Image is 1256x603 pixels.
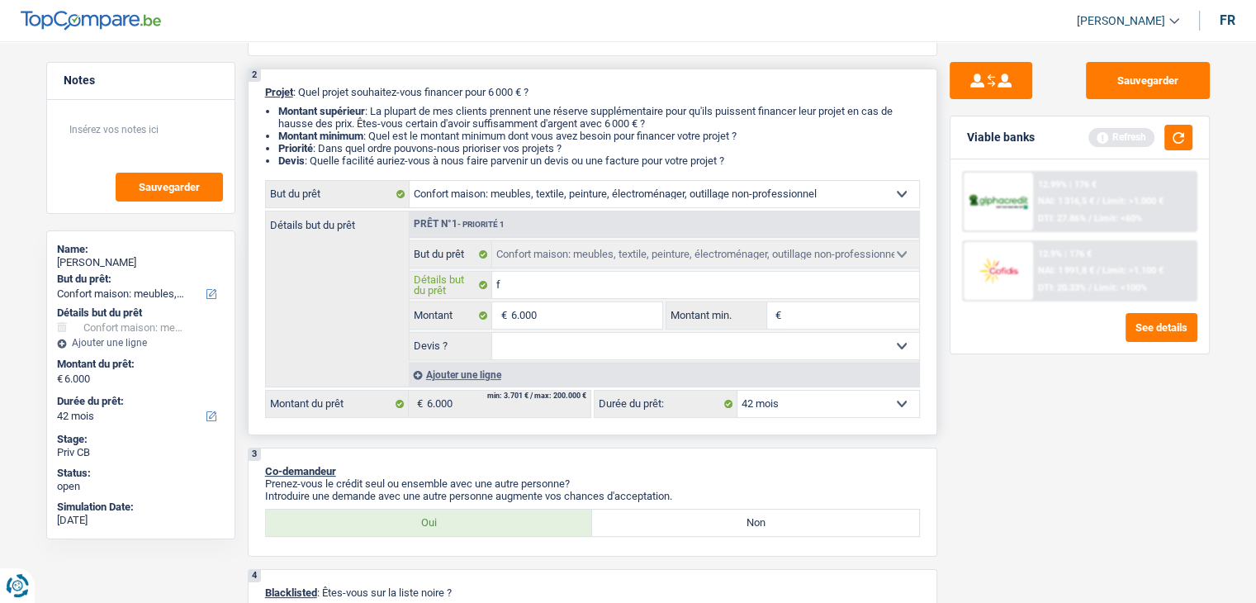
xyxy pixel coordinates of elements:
img: TopCompare Logo [21,11,161,31]
div: 12.9% | 176 € [1038,249,1092,259]
label: Durée du prêt: [57,395,221,408]
label: Détails but du prêt [410,272,493,298]
label: Non [592,510,919,536]
span: Limit: >1.100 € [1102,265,1164,276]
span: / [1097,265,1100,276]
div: Prêt n°1 [410,219,509,230]
div: 3 [249,449,261,461]
span: / [1088,213,1092,224]
label: But du prêt [266,181,410,207]
div: [DATE] [57,514,225,527]
span: Limit: <100% [1094,283,1147,293]
strong: Montant supérieur [278,105,365,117]
label: Montant min. [666,302,767,329]
button: See details [1126,313,1197,342]
li: : Quelle facilité auriez-vous à nous faire parvenir un devis ou une facture pour votre projet ? [278,154,920,167]
strong: Priorité [278,142,313,154]
div: Priv CB [57,446,225,459]
span: € [409,391,427,417]
div: Stage: [57,433,225,446]
p: : Êtes-vous sur la liste noire ? [265,586,920,599]
span: DTI: 27.86% [1038,213,1086,224]
span: / [1097,196,1100,207]
div: Status: [57,467,225,480]
label: Montant du prêt [266,391,409,417]
a: [PERSON_NAME] [1064,7,1179,35]
div: 4 [249,570,261,582]
div: 12.99% | 176 € [1038,179,1097,190]
label: Devis ? [410,333,493,359]
span: Devis [278,154,305,167]
span: Limit: <60% [1094,213,1142,224]
li: : Quel est le montant minimum dont vous avez besoin pour financer votre projet ? [278,130,920,142]
span: - Priorité 1 [457,220,505,229]
div: Simulation Date: [57,501,225,514]
span: Sauvegarder [139,182,200,192]
label: Montant [410,302,493,329]
h5: Notes [64,74,218,88]
span: € [492,302,510,329]
span: DTI: 20.33% [1038,283,1086,293]
label: Détails but du prêt [266,211,409,230]
label: But du prêt: [57,273,221,286]
p: Introduire une demande avec une autre personne augmente vos chances d'acceptation. [265,490,920,502]
label: Montant du prêt: [57,358,221,371]
li: : Dans quel ordre pouvons-nous prioriser vos projets ? [278,142,920,154]
div: Ajouter une ligne [409,363,919,387]
span: / [1088,283,1092,293]
div: Détails but du prêt [57,306,225,320]
div: open [57,480,225,493]
span: € [57,373,63,386]
span: Projet [265,86,293,98]
img: Alphacredit [968,192,1029,211]
label: Oui [266,510,593,536]
li: : La plupart de mes clients prennent une réserve supplémentaire pour qu'ils puissent financer leu... [278,105,920,130]
button: Sauvegarder [1086,62,1210,99]
label: But du prêt [410,241,493,268]
span: NAI: 1 316,5 € [1038,196,1094,207]
span: Limit: >1.000 € [1102,196,1164,207]
div: [PERSON_NAME] [57,256,225,269]
img: Cofidis [968,255,1029,286]
span: NAI: 1 991,8 € [1038,265,1094,276]
div: fr [1220,12,1235,28]
div: Refresh [1088,128,1154,146]
div: 2 [249,69,261,82]
div: Viable banks [967,131,1035,145]
div: Name: [57,243,225,256]
div: min: 3.701 € / max: 200.000 € [487,392,586,400]
span: Co-demandeur [265,465,336,477]
strong: Montant minimum [278,130,363,142]
span: € [767,302,785,329]
label: Durée du prêt: [595,391,737,417]
p: Prenez-vous le crédit seul ou ensemble avec une autre personne? [265,477,920,490]
div: Ajouter une ligne [57,337,225,349]
span: Blacklisted [265,586,317,599]
span: [PERSON_NAME] [1077,14,1165,28]
button: Sauvegarder [116,173,223,202]
p: : Quel projet souhaitez-vous financer pour 6 000 € ? [265,86,920,98]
